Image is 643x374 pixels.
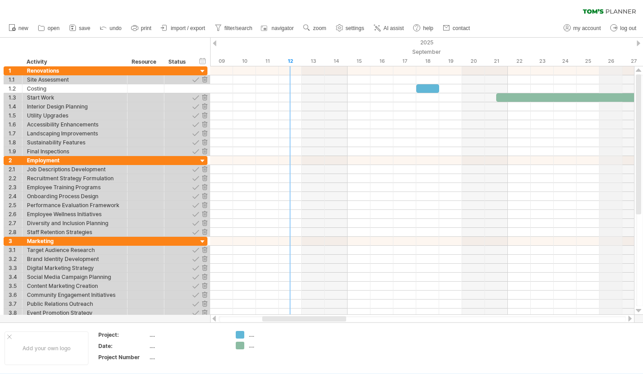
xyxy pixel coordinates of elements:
[27,147,123,156] div: Final Inspections
[200,282,209,290] div: remove
[27,156,123,165] div: Employment
[26,57,122,66] div: Activity
[27,174,123,183] div: Recruitment Strategy Formulation
[97,22,124,34] a: undo
[210,57,233,66] div: Tuesday, 9 September 2025
[485,57,508,66] div: Sunday, 21 September 2025
[200,93,209,102] div: remove
[9,309,22,317] div: 3.8
[200,147,209,156] div: remove
[233,57,256,66] div: Wednesday, 10 September 2025
[200,210,209,218] div: remove
[256,57,279,66] div: Thursday, 11 September 2025
[301,22,329,34] a: zoom
[191,210,200,218] div: approve
[191,147,200,156] div: approve
[440,22,473,34] a: contact
[9,273,22,281] div: 3.4
[9,192,22,200] div: 2.4
[27,120,123,129] div: Accessibility Enhancements
[27,111,123,120] div: Utility Upgrades
[200,273,209,281] div: remove
[27,255,123,263] div: Brand Identity Development
[191,138,200,147] div: approve
[249,331,298,339] div: ....
[9,174,22,183] div: 2.2
[79,25,90,31] span: save
[27,201,123,209] div: Performance Evaluation Framework
[27,291,123,299] div: Community Engagement Initiatives
[9,282,22,290] div: 3.5
[411,22,436,34] a: help
[191,102,200,111] div: approve
[393,57,416,66] div: Wednesday, 17 September 2025
[191,75,200,84] div: approve
[279,57,302,66] div: Friday, 12 September 2025
[191,264,200,272] div: approve
[150,331,225,339] div: ....
[370,57,393,66] div: Tuesday, 16 September 2025
[348,57,370,66] div: Monday, 15 September 2025
[27,237,123,245] div: Marketing
[4,331,88,365] div: Add your own logo
[260,22,296,34] a: navigator
[191,228,200,236] div: approve
[200,309,209,317] div: remove
[168,57,188,66] div: Status
[325,57,348,66] div: Sunday, 14 September 2025
[9,228,22,236] div: 2.8
[200,111,209,120] div: remove
[191,201,200,209] div: approve
[27,75,123,84] div: Site Assessment
[9,201,22,209] div: 2.5
[200,291,209,299] div: remove
[9,138,22,147] div: 1.8
[98,331,148,339] div: Project:
[150,342,225,350] div: ....
[27,138,123,147] div: Sustainability Features
[191,219,200,227] div: approve
[191,192,200,200] div: approve
[346,25,364,31] span: settings
[27,129,123,138] div: Landscaping Improvements
[200,102,209,111] div: remove
[573,25,601,31] span: my account
[9,165,22,174] div: 2.1
[191,273,200,281] div: approve
[9,210,22,218] div: 2.6
[132,57,159,66] div: Resource
[9,75,22,84] div: 1.1
[577,57,599,66] div: Thursday, 25 September 2025
[27,84,123,93] div: Costing
[191,174,200,183] div: approve
[508,57,531,66] div: Monday, 22 September 2025
[531,57,554,66] div: Tuesday, 23 September 2025
[9,300,22,308] div: 3.7
[599,57,622,66] div: Friday, 26 September 2025
[27,93,123,102] div: Start Work
[27,183,123,191] div: Employee Training Programs
[9,183,22,191] div: 2.3
[67,22,93,34] a: save
[272,25,294,31] span: navigator
[200,219,209,227] div: remove
[200,174,209,183] div: remove
[249,342,298,349] div: ....
[191,183,200,191] div: approve
[9,93,22,102] div: 1.3
[9,264,22,272] div: 3.3
[191,129,200,138] div: approve
[27,219,123,227] div: Diversity and Inclusion Planning
[191,111,200,120] div: approve
[191,120,200,129] div: approve
[191,246,200,254] div: approve
[334,22,367,34] a: settings
[191,282,200,290] div: approve
[9,102,22,111] div: 1.4
[191,291,200,299] div: approve
[200,75,209,84] div: remove
[27,102,123,111] div: Interior Design Planning
[423,25,433,31] span: help
[462,57,485,66] div: Saturday, 20 September 2025
[9,246,22,254] div: 3.1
